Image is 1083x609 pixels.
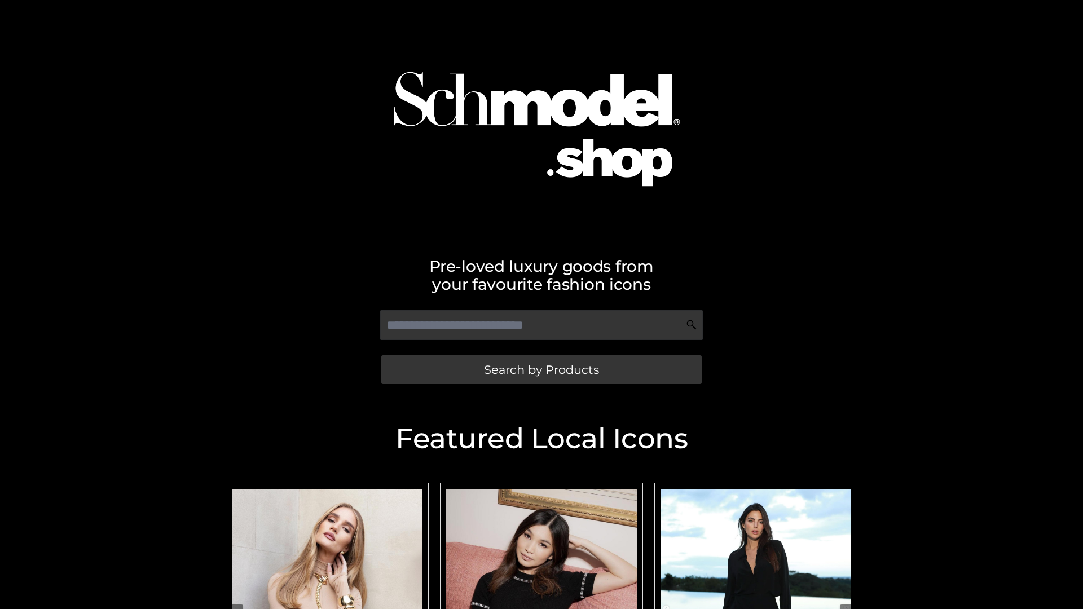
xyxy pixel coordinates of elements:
h2: Pre-loved luxury goods from your favourite fashion icons [220,257,863,293]
img: Search Icon [686,319,697,330]
h2: Featured Local Icons​ [220,425,863,453]
a: Search by Products [381,355,702,384]
span: Search by Products [484,364,599,376]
